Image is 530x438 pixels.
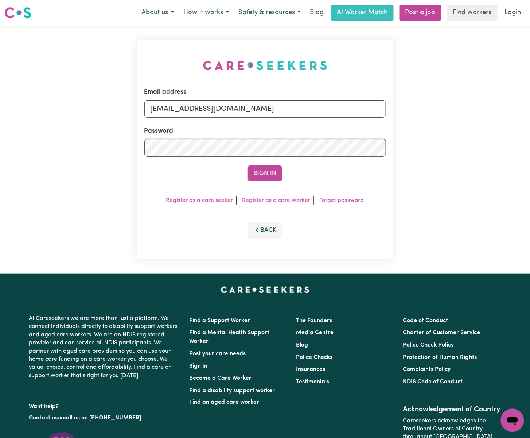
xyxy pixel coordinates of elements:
[137,5,179,20] button: About us
[400,5,441,21] a: Post a job
[331,5,394,21] a: AI Worker Match
[179,5,234,20] button: How it works
[296,342,308,348] a: Blog
[4,6,31,19] img: Careseekers logo
[29,312,180,383] p: At Careseekers we are more than just a platform. We connect individuals directly to disability su...
[221,287,309,293] a: Careseekers home page
[501,409,524,432] iframe: Button to launch messaging window
[248,165,282,181] button: Sign In
[189,388,275,394] a: Find a disability support worker
[447,5,498,21] a: Find workers
[403,330,480,336] a: Charter of Customer Service
[296,379,329,385] a: Testimonials
[29,411,180,425] p: or
[29,400,180,411] p: Want help?
[189,400,259,406] a: Find an aged care worker
[242,198,311,203] a: Register as a care worker
[296,318,332,324] a: The Founders
[144,100,386,118] input: Email address
[189,375,252,381] a: Become a Care Worker
[29,415,58,421] a: Contact us
[4,4,31,21] a: Careseekers logo
[296,355,332,360] a: Police Checks
[189,351,246,357] a: Post your care needs
[248,222,282,238] button: Back
[189,363,207,369] a: Sign In
[189,330,269,344] a: Find a Mental Health Support Worker
[144,126,174,136] label: Password
[296,330,334,336] a: Media Centre
[63,415,141,421] a: call us on [PHONE_NUMBER]
[320,198,364,203] a: Forgot password
[305,5,328,21] a: Blog
[296,367,325,372] a: Insurances
[403,355,477,360] a: Protection of Human Rights
[403,342,454,348] a: Police Check Policy
[234,5,305,20] button: Safety & resources
[144,87,187,97] label: Email address
[403,318,448,324] a: Code of Conduct
[403,406,501,414] h2: Acknowledgement of Country
[403,367,451,372] a: Complaints Policy
[500,5,526,21] a: Login
[189,318,250,324] a: Find a Support Worker
[403,379,463,385] a: NDIS Code of Conduct
[166,198,233,203] a: Register as a care seeker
